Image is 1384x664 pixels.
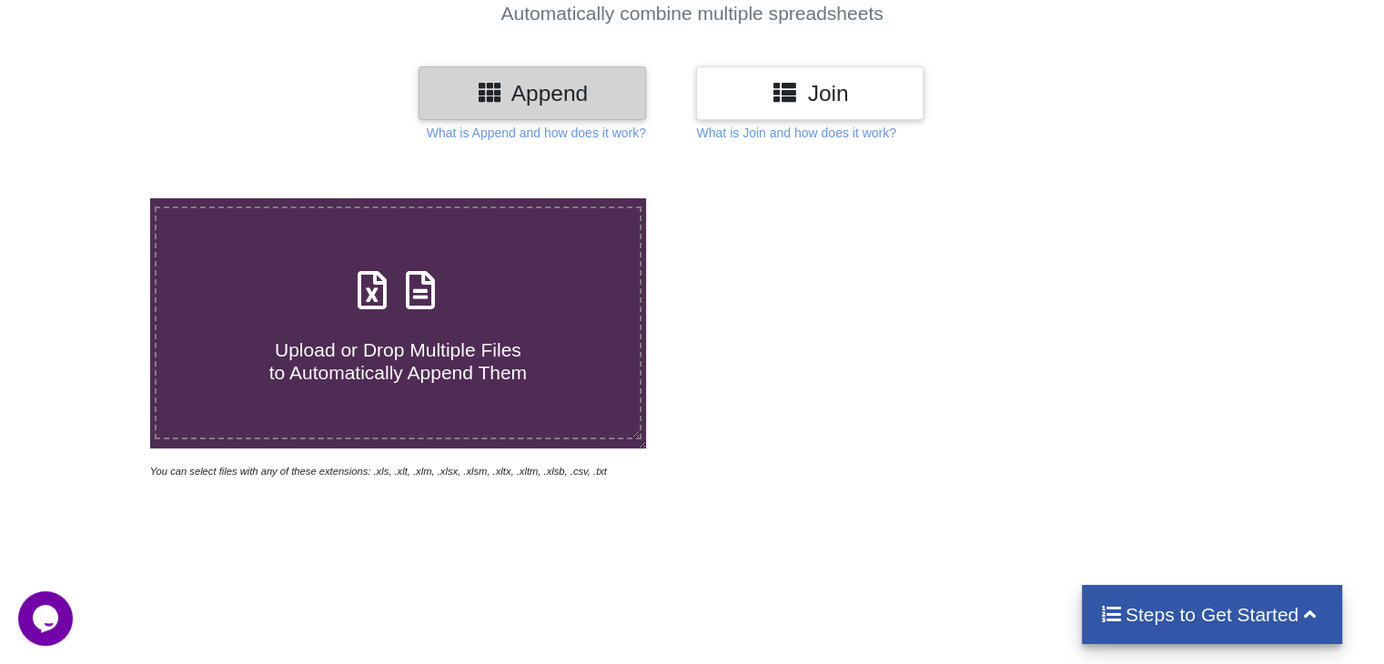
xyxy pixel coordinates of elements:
i: You can select files with any of these extensions: .xls, .xlt, .xlm, .xlsx, .xlsm, .xltx, .xltm, ... [150,466,607,477]
iframe: chat widget [18,591,76,646]
p: What is Join and how does it work? [696,124,895,142]
h4: Steps to Get Started [1100,603,1325,626]
h3: Append [432,80,632,106]
span: Upload or Drop Multiple Files to Automatically Append Them [269,339,527,383]
h3: Join [710,80,910,106]
p: What is Append and how does it work? [427,124,646,142]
